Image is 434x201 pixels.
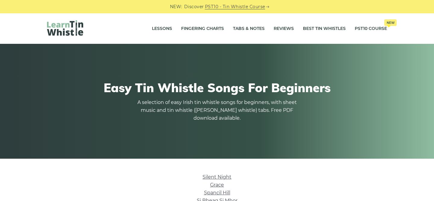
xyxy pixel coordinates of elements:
a: Grace [210,182,224,188]
a: Silent Night [203,174,231,180]
a: Fingering Charts [181,21,224,36]
a: Lessons [152,21,172,36]
a: Tabs & Notes [233,21,265,36]
a: PST10 CourseNew [355,21,387,36]
a: Reviews [274,21,294,36]
a: Best Tin Whistles [303,21,346,36]
h1: Easy Tin Whistle Songs For Beginners [47,80,387,95]
a: Spancil Hill [204,190,230,196]
p: A selection of easy Irish tin whistle songs for beginners, with sheet music and tin whistle ([PER... [136,99,298,122]
span: New [384,19,397,26]
img: LearnTinWhistle.com [47,20,83,36]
